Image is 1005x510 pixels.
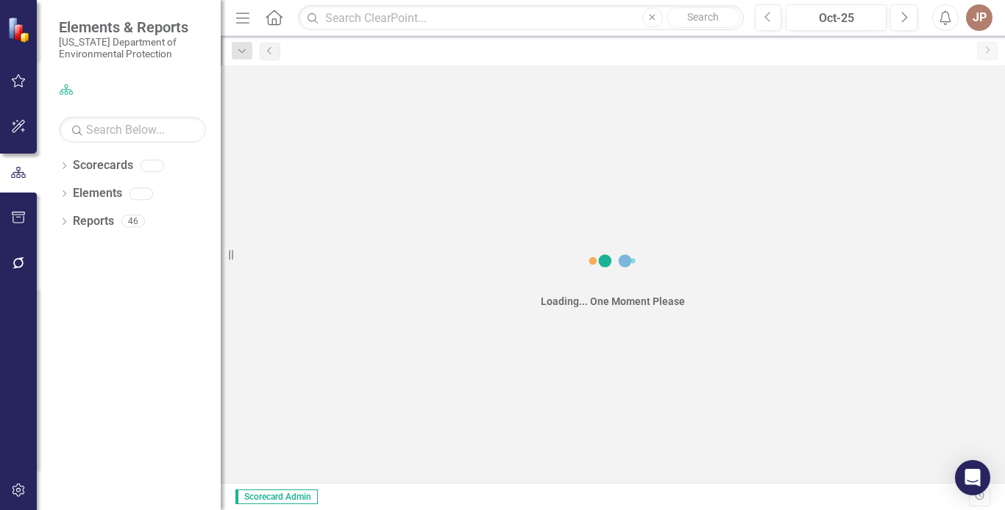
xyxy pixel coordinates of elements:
div: Oct-25 [791,10,881,27]
a: Scorecards [73,157,133,174]
input: Search ClearPoint... [298,5,743,31]
button: Search [667,7,740,28]
img: ClearPoint Strategy [7,17,33,43]
div: Loading... One Moment Please [541,294,685,309]
small: [US_STATE] Department of Environmental Protection [59,36,206,60]
a: Elements [73,185,122,202]
span: Scorecard Admin [235,489,318,504]
a: Reports [73,213,114,230]
span: Search [687,11,719,23]
input: Search Below... [59,117,206,143]
div: Open Intercom Messenger [955,460,990,495]
div: 46 [121,215,145,228]
button: JP [966,4,992,31]
button: Oct-25 [786,4,887,31]
span: Elements & Reports [59,18,206,36]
